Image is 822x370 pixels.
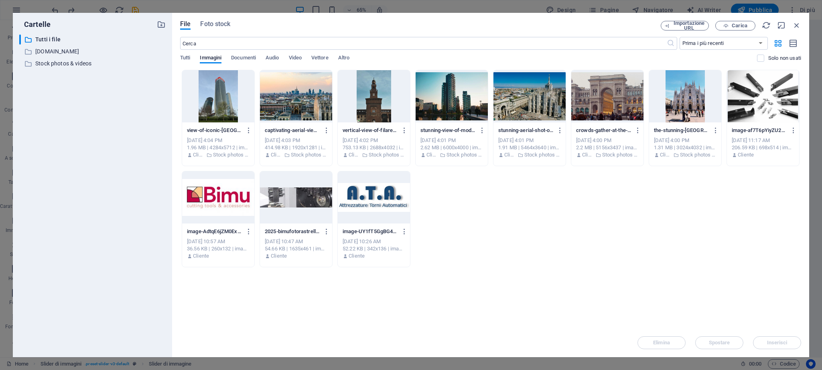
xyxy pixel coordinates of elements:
[768,55,801,62] p: Mostra solo i file non utilizzati sul sito web. È ancora possibile visualizzare i file aggiunti d...
[654,151,716,159] div: Di: Cliente | Cartella: Stock photos & videos
[732,127,787,134] p: image-af7T6pYiyZU2TIglxWJQkQ.png
[654,137,716,144] div: [DATE] 4:00 PM
[180,37,667,50] input: Cerca
[576,151,639,159] div: Di: Cliente | Cartella: Stock photos & videos
[22,297,27,302] button: 4
[19,35,21,45] div: ​
[265,228,320,235] p: 2025-bimufotorastrell.147-vh4VBBkv3IJsrBXCeZhUOg.jpg
[213,151,250,159] p: Stock photos & videos
[524,151,561,159] p: Stock photos & videos
[187,245,250,252] div: 36.56 KB | 260x132 | image/png
[343,228,398,235] p: image-UY1fT5GgBG4cdZnqU9AbGg.png
[420,137,483,144] div: [DATE] 4:01 PM
[271,252,287,260] p: Cliente
[762,21,771,30] i: Ricarica
[654,144,716,151] div: 1.31 MB | 3024x4032 | image/jpeg
[732,137,794,144] div: [DATE] 11:17 AM
[498,144,561,151] div: 1.91 MB | 5464x3640 | image/jpeg
[35,59,151,68] p: Stock photos & videos
[187,127,242,134] p: view-of-iconic-milan-skyscrapers-against-a-clear-sky-showcasing-modern-architecture-vKpNhKQNcDxBB...
[576,144,639,151] div: 2.2 MB | 5156x3437 | image/jpeg
[180,53,190,64] span: Tutti
[349,252,365,260] p: Cliente
[157,20,166,29] i: Crea nuova cartella
[22,289,27,294] button: 3
[187,151,250,159] div: Di: Cliente | Cartella: Stock photos & videos
[343,144,405,151] div: 753.13 KB | 2688x4032 | image/jpeg
[498,151,561,159] div: Di: Cliente | Cartella: Stock photos & videos
[498,127,553,134] p: stunning-aerial-shot-of-milan-cathedral-in-italy-with-bustling-cityscape-under-a-clear-blue-sky-p...
[673,21,705,30] span: Importazione URL
[582,151,593,159] p: Cliente
[715,21,755,30] button: Carica
[35,35,151,44] p: Tutti i file
[19,19,51,30] p: Cartelle
[35,47,151,56] p: [DOMAIN_NAME]
[426,151,438,159] p: Cliente
[338,53,349,64] span: Altro
[187,238,250,245] div: [DATE] 10:57 AM
[271,151,282,159] p: Cliente
[289,53,302,64] span: Video
[660,151,671,159] p: Cliente
[200,53,221,64] span: Immagini
[349,151,360,159] p: Cliente
[265,151,327,159] div: Di: Cliente | Cartella: Stock photos & videos
[420,127,475,134] p: stunning-view-of-modern-skyscrapers-reflecting-in-a-tranquil-waterfront-during-sunset-in-milan-it...
[420,151,483,159] div: Di: Cliente | Cartella: Stock photos & videos
[193,151,204,159] p: Cliente
[231,53,256,64] span: Documenti
[343,238,405,245] div: [DATE] 10:26 AM
[777,21,786,30] i: Nascondi
[187,144,250,151] div: 1.96 MB | 4284x5712 | image/jpeg
[369,151,405,159] p: Stock photos & videos
[187,137,250,144] div: [DATE] 4:04 PM
[576,137,639,144] div: [DATE] 4:00 PM
[343,137,405,144] div: [DATE] 4:02 PM
[343,127,398,134] p: vertical-view-of-filarete-tower-at-sforza-castle-milan-italy-iconic-landmark-under-a-clear-blue-s...
[738,151,754,159] p: Cliente
[19,59,166,69] div: Stock photos & videos
[576,127,631,134] p: crowds-gather-at-the-iconic-galleria-vittorio-emanuele-ii-a-landmark-shopping-arcade-in-milan-ita...
[19,47,166,57] div: [DOMAIN_NAME]
[343,245,405,252] div: 52.22 KB | 342x136 | image/png
[504,151,516,159] p: Cliente
[498,137,561,144] div: [DATE] 4:01 PM
[265,245,327,252] div: 54.66 KB | 1635x461 | image/jpeg
[265,137,327,144] div: [DATE] 4:03 PM
[602,151,639,159] p: Stock photos & videos
[265,144,327,151] div: 414.98 KB | 1920x1281 | image/jpeg
[193,252,209,260] p: Cliente
[447,151,483,159] p: Stock photos & videos
[311,53,329,64] span: Vettore
[187,228,242,235] p: image-AdtqE6jZM0Ex1fPwI40i2g.png
[792,21,801,30] i: Chiudi
[420,144,483,151] div: 2.62 MB | 6000x4000 | image/jpeg
[266,53,279,64] span: Audio
[265,127,320,134] p: captivating-aerial-view-of-milan-cityscape-featuring-galleria-vittorio-emanuele-ii-and-modern-bui...
[200,19,230,29] span: Foto stock
[4,102,396,327] div: Image Slider
[265,238,327,245] div: [DATE] 10:47 AM
[732,23,747,28] span: Carica
[654,127,709,134] p: the-stunning-milan-cathedral-under-bright-skies-surrounded-by-a-lively-crowd-in-the-bustling-piaz...
[291,151,327,159] p: Stock photos & videos
[343,151,405,159] div: Di: Cliente | Cartella: Stock photos & videos
[22,281,27,285] button: 2
[22,272,27,277] button: 1
[180,19,191,29] span: File
[732,144,794,151] div: 206.59 KB | 698x514 | image/png
[680,151,716,159] p: Stock photos & videos
[661,21,709,30] button: Importazione URL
